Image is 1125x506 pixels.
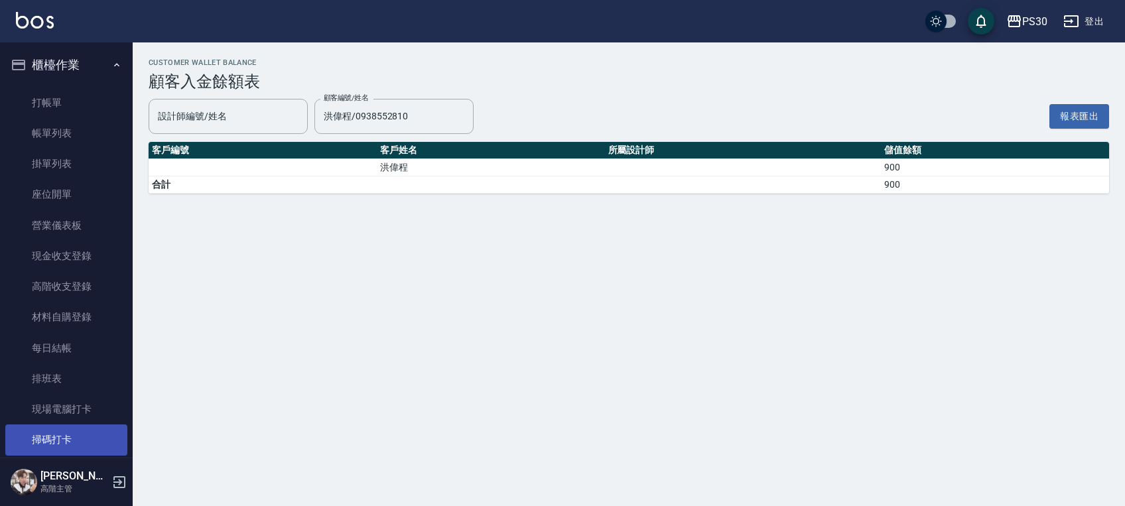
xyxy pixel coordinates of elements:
a: 掃碼打卡 [5,424,127,455]
td: 900 [881,159,1109,176]
h2: Customer Wallet Balance [149,58,1109,67]
button: 櫃檯作業 [5,48,127,82]
a: 高階收支登錄 [5,271,127,302]
a: 現金收支登錄 [5,241,127,271]
th: 所屬設計師 [605,142,882,159]
th: 客戶編號 [149,142,377,159]
td: 900 [881,176,1109,194]
td: 合計 [149,176,377,194]
a: 每日結帳 [5,333,127,363]
a: 座位開單 [5,179,127,210]
th: 儲值餘額 [881,142,1109,159]
a: 營業儀表板 [5,210,127,241]
img: Person [11,469,37,495]
a: 排班表 [5,363,127,394]
a: 材料自購登錄 [5,302,127,332]
h5: [PERSON_NAME] [40,470,108,483]
h3: 顧客入金餘額表 [149,72,1109,91]
button: PS30 [1001,8,1053,35]
a: 帳單列表 [5,118,127,149]
th: 客戶姓名 [377,142,605,159]
a: 現場電腦打卡 [5,394,127,424]
button: 登出 [1058,9,1109,34]
label: 顧客編號/姓名 [324,93,368,103]
p: 高階主管 [40,483,108,495]
button: save [968,8,994,34]
a: 打帳單 [5,88,127,118]
img: Logo [16,12,54,29]
table: a dense table [149,142,1109,194]
div: PS30 [1022,13,1047,30]
button: 報表匯出 [1049,104,1109,129]
td: 洪偉程 [377,159,605,176]
a: 掛單列表 [5,149,127,179]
